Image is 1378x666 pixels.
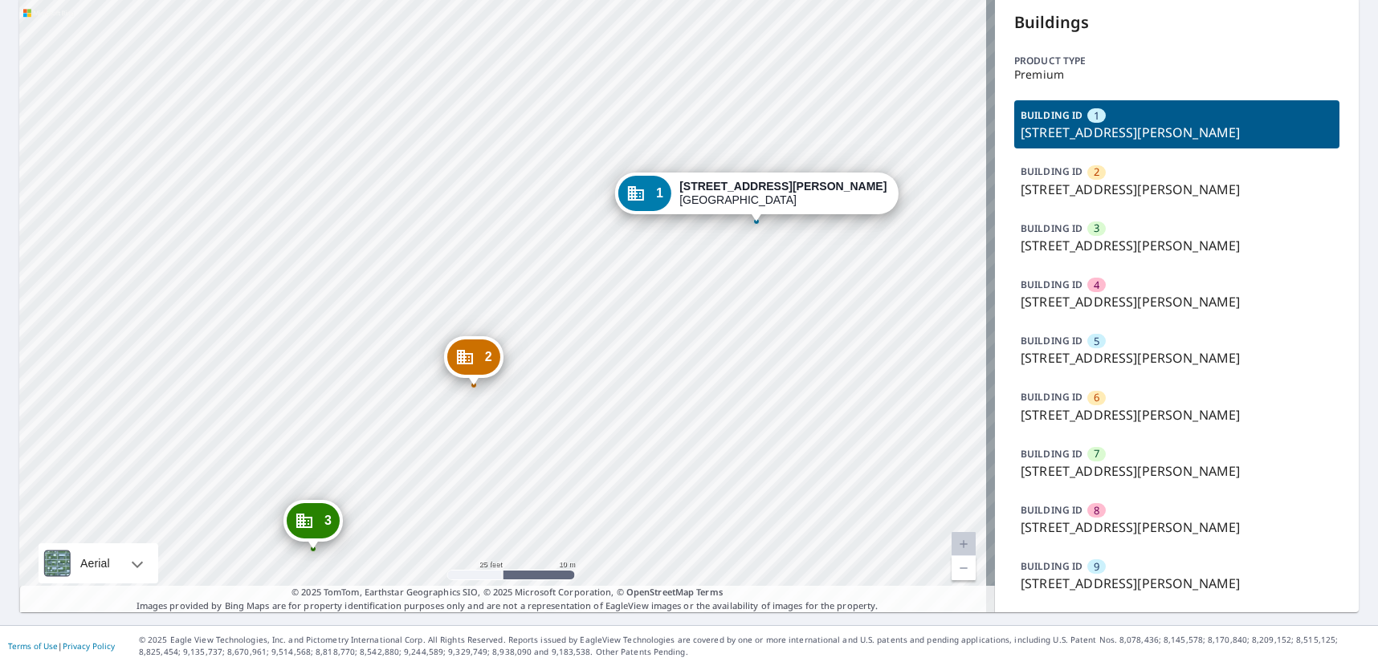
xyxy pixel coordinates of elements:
span: 1 [1094,108,1099,124]
p: BUILDING ID [1021,559,1082,573]
strong: [STREET_ADDRESS][PERSON_NAME] [679,180,887,193]
div: Dropped pin, building 3, Commercial property, 7214 S Harrison Hills Dr La Vista, NE 68128 [283,500,343,550]
p: [STREET_ADDRESS][PERSON_NAME] [1021,348,1333,368]
span: 8 [1094,503,1099,518]
p: [STREET_ADDRESS][PERSON_NAME] [1021,236,1333,255]
div: Dropped pin, building 2, Commercial property, 7205 S Harrison Hills Dr La Vista, NE 68128 [444,336,503,386]
a: Current Level 20, Zoom In Disabled [952,532,976,556]
span: 3 [1094,221,1099,236]
span: 7 [1094,446,1099,461]
div: Aerial [39,543,158,583]
p: [STREET_ADDRESS][PERSON_NAME] [1021,405,1333,424]
div: Aerial [75,543,115,583]
p: BUILDING ID [1021,447,1082,461]
span: 5 [1094,334,1099,349]
a: OpenStreetMap [626,586,694,598]
span: © 2025 TomTom, Earthstar Geographics SIO, © 2025 Microsoft Corporation, © [291,586,723,599]
div: [GEOGRAPHIC_DATA] [679,180,887,207]
span: 2 [485,351,492,363]
span: 2 [1094,164,1099,180]
p: BUILDING ID [1021,221,1082,235]
p: [STREET_ADDRESS][PERSON_NAME] [1021,461,1333,481]
p: Buildings [1014,10,1339,35]
span: 9 [1094,559,1099,575]
p: BUILDING ID [1021,503,1082,517]
p: BUILDING ID [1021,278,1082,291]
p: BUILDING ID [1021,390,1082,404]
p: BUILDING ID [1021,164,1082,178]
p: | [8,641,115,651]
a: Terms of Use [8,640,58,652]
p: Images provided by Bing Maps are for property identification purposes only and are not a represen... [19,586,995,612]
p: [STREET_ADDRESS][PERSON_NAME] [1021,180,1333,199]
p: [STREET_ADDRESS][PERSON_NAME] [1021,518,1333,537]
a: Privacy Policy [63,640,115,652]
p: Premium [1014,68,1339,81]
span: 6 [1094,390,1099,405]
p: Product type [1014,54,1339,68]
a: Terms [696,586,723,598]
p: © 2025 Eagle View Technologies, Inc. and Pictometry International Corp. All Rights Reserved. Repo... [139,634,1370,658]
p: [STREET_ADDRESS][PERSON_NAME] [1021,574,1333,593]
p: BUILDING ID [1021,108,1082,122]
div: Dropped pin, building 1, Commercial property, 11523 Gertrude Ct La Vista, NE 68128 [615,173,898,222]
span: 4 [1094,278,1099,293]
p: [STREET_ADDRESS][PERSON_NAME] [1021,123,1333,142]
span: 1 [656,187,663,199]
p: [STREET_ADDRESS][PERSON_NAME] [1021,292,1333,311]
p: BUILDING ID [1021,334,1082,347]
a: Current Level 20, Zoom Out [952,556,976,580]
span: 3 [324,514,332,526]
